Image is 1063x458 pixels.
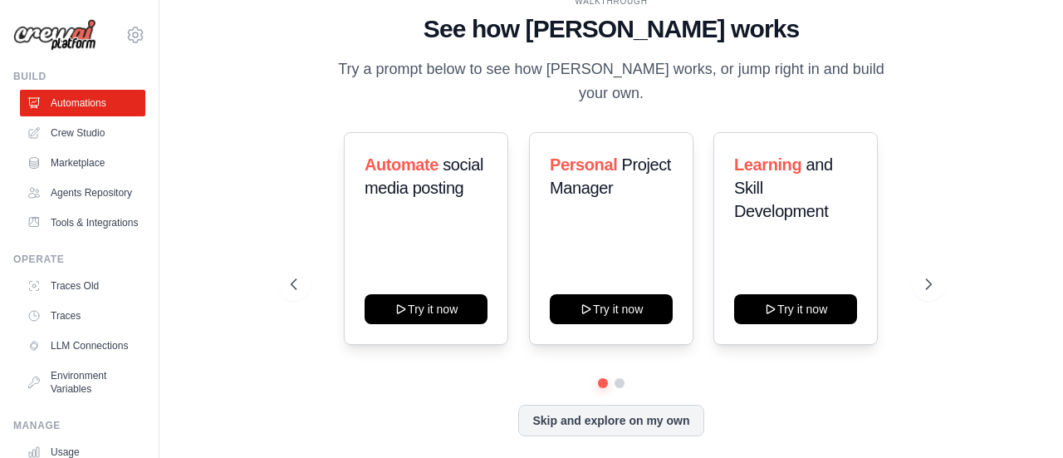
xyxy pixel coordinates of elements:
[734,294,857,324] button: Try it now
[291,14,931,44] h1: See how [PERSON_NAME] works
[550,294,673,324] button: Try it now
[365,155,438,174] span: Automate
[20,273,145,299] a: Traces Old
[20,303,145,329] a: Traces
[20,209,145,236] a: Tools & Integrations
[13,253,145,266] div: Operate
[13,419,145,432] div: Manage
[734,155,801,174] span: Learning
[20,150,145,176] a: Marketplace
[20,362,145,402] a: Environment Variables
[550,155,671,197] span: Project Manager
[13,19,96,52] img: Logo
[550,155,617,174] span: Personal
[20,180,145,206] a: Agents Repository
[365,294,487,324] button: Try it now
[332,57,890,106] p: Try a prompt below to see how [PERSON_NAME] works, or jump right in and build your own.
[518,405,703,436] button: Skip and explore on my own
[734,155,833,220] span: and Skill Development
[13,70,145,83] div: Build
[20,120,145,146] a: Crew Studio
[20,90,145,116] a: Automations
[20,332,145,359] a: LLM Connections
[980,378,1063,458] iframe: Chat Widget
